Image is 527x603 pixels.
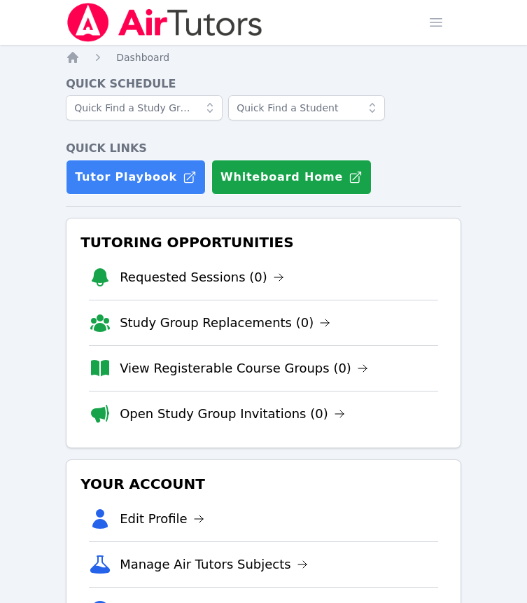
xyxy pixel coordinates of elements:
a: Tutor Playbook [66,160,206,195]
h3: Your Account [78,471,449,497]
a: Dashboard [116,50,169,64]
span: Dashboard [116,52,169,63]
img: Air Tutors [66,3,264,42]
a: Open Study Group Invitations (0) [120,404,345,424]
a: Requested Sessions (0) [120,268,284,287]
input: Quick Find a Study Group [66,95,223,120]
nav: Breadcrumb [66,50,461,64]
h4: Quick Schedule [66,76,461,92]
a: View Registerable Course Groups (0) [120,359,368,378]
a: Study Group Replacements (0) [120,313,330,333]
a: Edit Profile [120,509,204,529]
button: Whiteboard Home [211,160,372,195]
input: Quick Find a Student [228,95,385,120]
h4: Quick Links [66,140,461,157]
h3: Tutoring Opportunities [78,230,449,255]
a: Manage Air Tutors Subjects [120,555,308,574]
